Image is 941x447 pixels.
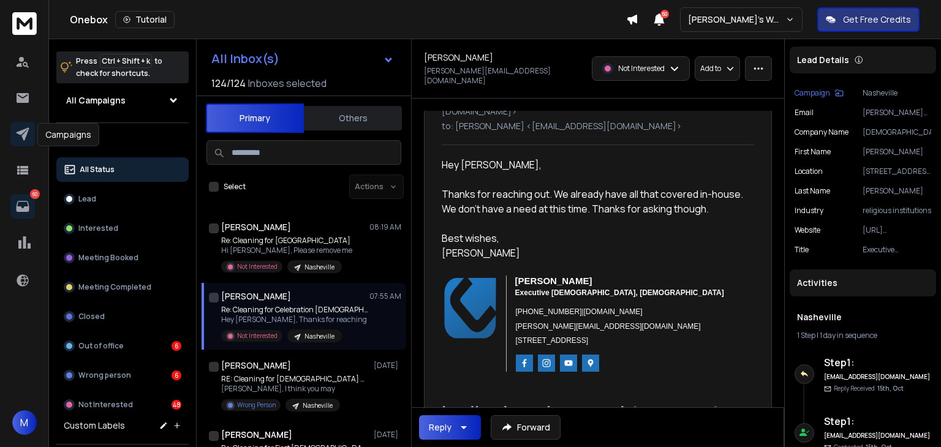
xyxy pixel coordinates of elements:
button: Out of office6 [56,334,189,358]
p: Wrong Person [237,400,276,410]
button: All Campaigns [56,88,189,113]
p: Get Free Credits [843,13,911,26]
p: Meeting Booked [78,253,138,263]
button: Not Interested48 [56,393,189,417]
h1: [PERSON_NAME] [424,51,493,64]
img: youtube [560,355,577,372]
p: 08:19 AM [369,222,401,232]
span: [PERSON_NAME] [515,276,592,286]
span: 1 Step [797,330,815,340]
div: 48 [172,400,181,410]
p: RE: Cleaning for [DEMOGRAPHIC_DATA] Community [221,374,368,384]
div: Best wishes, [442,231,744,246]
button: Primary [206,103,304,133]
button: Get Free Credits [817,7,920,32]
p: [PERSON_NAME] [863,186,931,196]
span: [DEMOGRAPHIC_DATA] [640,288,724,297]
p: Meeting Completed [78,282,151,292]
p: Lead [78,194,96,204]
p: [PERSON_NAME]'s Workspace [688,13,785,26]
button: Reply [419,415,481,440]
div: Hey [PERSON_NAME], [442,157,744,172]
h6: Step 1 : [824,355,931,370]
p: [STREET_ADDRESS][PERSON_NAME][US_STATE] [863,167,931,176]
h6: [EMAIL_ADDRESS][DOMAIN_NAME] [824,372,931,381]
h3: Custom Labels [64,419,125,432]
button: M [12,410,37,435]
p: [PERSON_NAME] [863,147,931,157]
p: Not Interested [237,262,278,271]
h3: Filters [56,133,189,150]
img: instagram [538,355,555,372]
button: Closed [56,304,189,329]
div: Activities [790,269,936,296]
p: Nasheville [863,88,931,98]
div: Onebox [70,11,626,28]
img: googlemaps [582,355,599,372]
h1: [PERSON_NAME] [221,429,292,441]
span: [PERSON_NAME][EMAIL_ADDRESS][DOMAIN_NAME] [516,322,701,331]
button: Lead [56,187,189,211]
p: Email [795,108,814,118]
a: [DOMAIN_NAME] [584,307,643,316]
span: 1 day in sequence [820,330,877,340]
button: Tutorial [115,11,175,28]
h1: All Inbox(s) [211,53,279,65]
p: 60 [30,189,40,199]
p: Last Name [795,186,830,196]
p: Nasheville [303,401,333,410]
p: Wrong person [78,370,131,380]
p: Press to check for shortcuts. [76,55,162,80]
p: Add to [700,64,721,73]
p: Re: Cleaning for [GEOGRAPHIC_DATA] [221,236,352,246]
button: Meeting Completed [56,275,189,299]
p: [DATE] [374,430,401,440]
p: First Name [795,147,831,157]
div: Reply [429,421,452,434]
div: 6 [172,370,181,380]
p: Not Interested [618,64,665,73]
p: Hi [PERSON_NAME], Please remove me [221,246,352,255]
p: Lead Details [797,54,849,66]
p: [PERSON_NAME], I think you may [221,384,368,394]
h1: [PERSON_NAME] [221,359,291,372]
span: 15th, Oct [877,384,904,393]
p: location [795,167,823,176]
span: 124 / 124 [211,76,246,91]
button: Forward [491,415,561,440]
h1: [PERSON_NAME] [221,290,291,302]
div: [PERSON_NAME] [442,246,744,260]
p: Not Interested [78,400,133,410]
p: to: [PERSON_NAME] <[EMAIL_ADDRESS][DOMAIN_NAME]> [442,120,754,132]
img: photo [444,276,497,340]
a: [PHONE_NUMBER] [516,307,582,316]
p: Not Interested [237,331,278,340]
div: Thanks for reaching out. We already have all that covered in-house. We don't have a need at this ... [442,187,744,216]
p: Out of office [78,341,124,351]
p: Nasheville [304,332,334,341]
p: All Status [80,165,115,175]
h3: Inboxes selected [248,76,327,91]
p: title [795,245,809,255]
img: facebook [516,355,533,372]
button: Others [304,105,402,132]
a: [STREET_ADDRESS] [516,336,589,345]
span: | [516,307,643,316]
span: Executive [DEMOGRAPHIC_DATA], [515,288,640,297]
h1: All Campaigns [66,94,126,107]
p: Closed [78,312,105,321]
p: [DATE] [374,361,401,370]
p: [PERSON_NAME][EMAIL_ADDRESS][DOMAIN_NAME] [863,108,931,118]
button: Campaign [795,88,844,98]
div: | [797,331,929,340]
p: 07:55 AM [369,291,401,301]
button: All Status [56,157,189,182]
p: Hey [PERSON_NAME], Thanks for reaching [221,315,368,325]
p: Campaign [795,88,830,98]
button: Meeting Booked [56,246,189,270]
h6: [EMAIL_ADDRESS][DOMAIN_NAME] [824,431,931,440]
